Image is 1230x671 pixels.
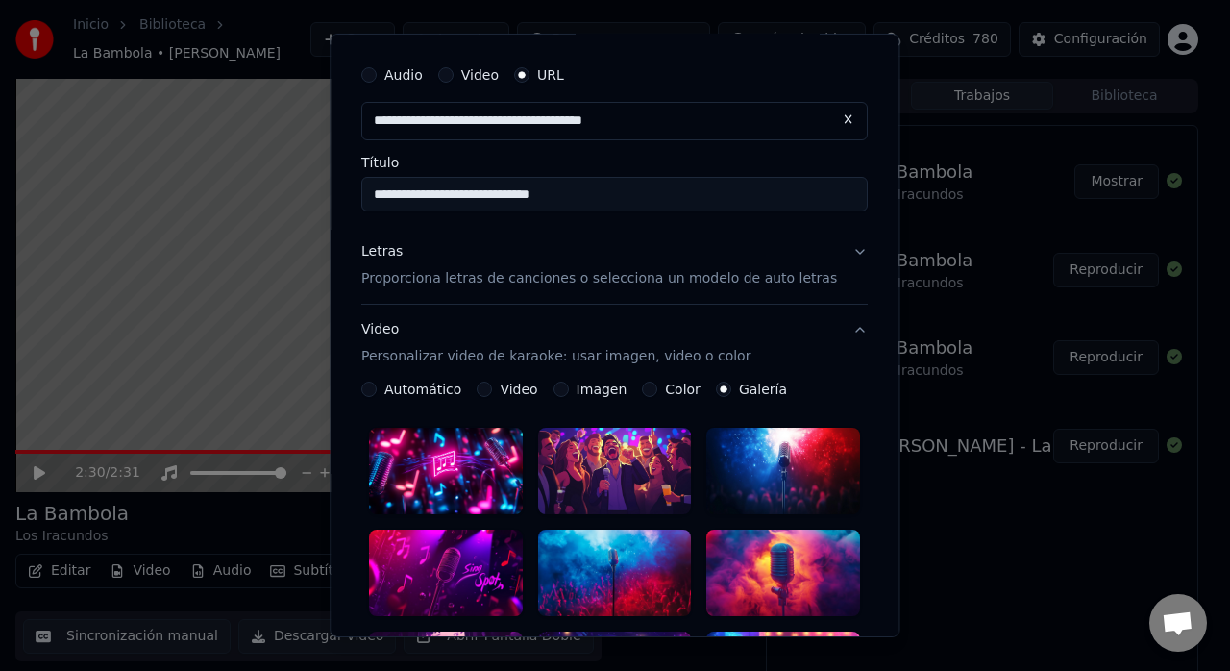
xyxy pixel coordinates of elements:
label: Audio [384,68,423,82]
label: URL [537,68,564,82]
button: VideoPersonalizar video de karaoke: usar imagen, video o color [361,305,868,382]
label: Automático [384,383,461,396]
button: LetrasProporciona letras de canciones o selecciona un modelo de auto letras [361,227,868,304]
label: Título [361,156,868,169]
p: Proporciona letras de canciones o selecciona un modelo de auto letras [361,269,837,288]
div: Letras [361,242,403,261]
label: Galería [739,383,787,396]
p: Personalizar video de karaoke: usar imagen, video o color [361,347,750,366]
label: Imagen [577,383,627,396]
label: Video [501,383,538,396]
label: Color [666,383,701,396]
label: Video [461,68,499,82]
div: Video [361,320,750,366]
